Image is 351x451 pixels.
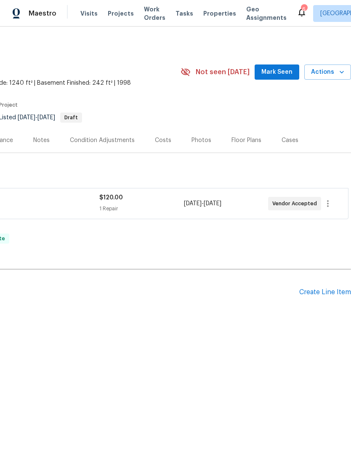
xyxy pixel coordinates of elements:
span: - [184,199,221,208]
div: Floor Plans [231,136,261,145]
div: 6 [301,5,307,13]
span: [DATE] [37,115,55,121]
span: [DATE] [184,201,202,207]
span: Draft [61,115,81,120]
div: Notes [33,136,50,145]
span: Tasks [175,11,193,16]
span: Properties [203,9,236,18]
div: Photos [191,136,211,145]
div: Create Line Item [299,288,351,296]
span: Actions [311,67,344,78]
span: Maestro [29,9,56,18]
div: Costs [155,136,171,145]
span: Vendor Accepted [272,199,320,208]
button: Mark Seen [255,64,299,80]
span: $120.00 [99,195,123,201]
span: Mark Seen [261,67,292,78]
span: [DATE] [204,201,221,207]
div: Cases [282,136,298,145]
div: 1 Repair [99,204,183,213]
span: Geo Assignments [246,5,287,22]
span: - [18,115,55,121]
span: [DATE] [18,115,35,121]
div: Condition Adjustments [70,136,135,145]
span: Work Orders [144,5,165,22]
button: Actions [304,64,351,80]
span: Projects [108,9,134,18]
span: Not seen [DATE] [196,68,250,76]
span: Visits [80,9,98,18]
